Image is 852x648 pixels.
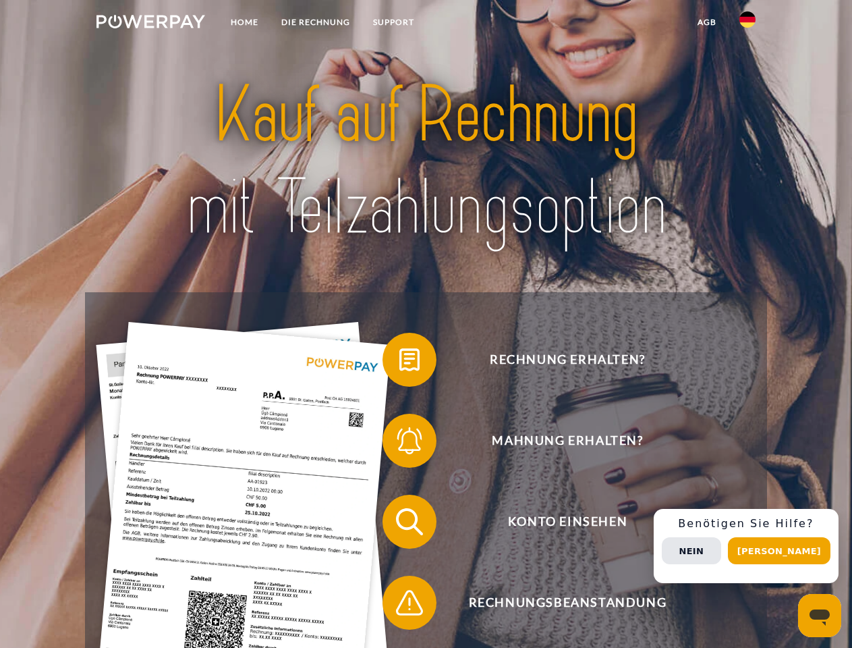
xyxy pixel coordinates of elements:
img: qb_warning.svg [393,586,426,620]
img: title-powerpay_de.svg [129,65,723,259]
img: logo-powerpay-white.svg [96,15,205,28]
span: Rechnungsbeanstandung [402,576,733,630]
span: Konto einsehen [402,495,733,549]
img: qb_bill.svg [393,343,426,377]
iframe: Schaltfläche zum Öffnen des Messaging-Fensters [798,594,841,637]
button: [PERSON_NAME] [728,537,830,564]
span: Mahnung erhalten? [402,414,733,468]
a: DIE RECHNUNG [270,10,362,34]
button: Nein [662,537,721,564]
a: SUPPORT [362,10,426,34]
button: Rechnung erhalten? [382,333,733,387]
button: Konto einsehen [382,495,733,549]
a: Home [219,10,270,34]
span: Rechnung erhalten? [402,333,733,387]
img: qb_search.svg [393,505,426,539]
h3: Benötigen Sie Hilfe? [662,517,830,531]
a: agb [686,10,728,34]
img: de [739,11,756,28]
img: qb_bell.svg [393,424,426,458]
div: Schnellhilfe [654,509,839,583]
button: Mahnung erhalten? [382,414,733,468]
button: Rechnungsbeanstandung [382,576,733,630]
